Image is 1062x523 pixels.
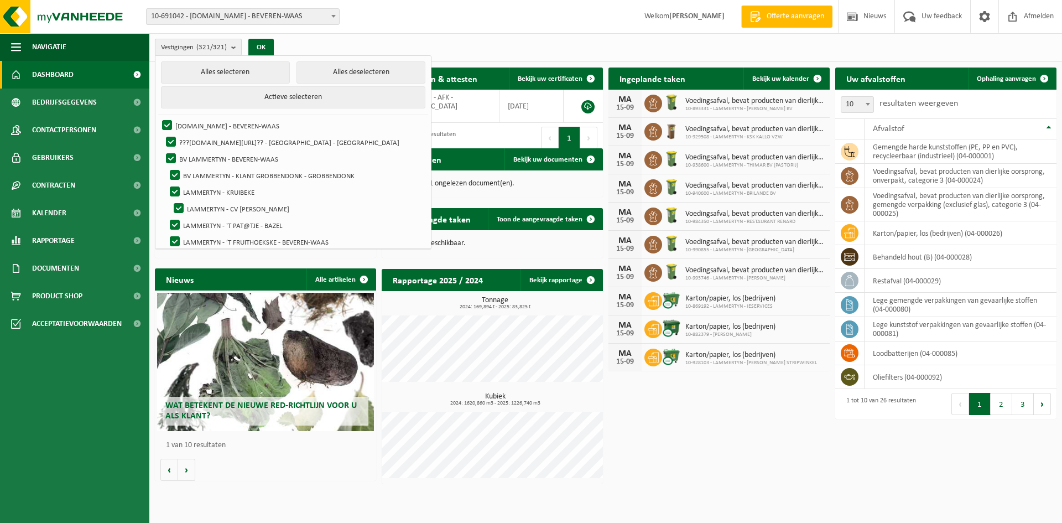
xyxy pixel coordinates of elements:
img: WB-0140-HPE-GN-50 [662,262,681,281]
span: 10-990855 - LAMMERTYN - [GEOGRAPHIC_DATA] [685,247,824,253]
a: Bekijk rapportage [520,269,602,291]
span: Karton/papier, los (bedrijven) [685,294,775,303]
h2: Uw afvalstoffen [835,68,917,89]
div: MA [614,265,636,273]
div: 15-09 [614,302,636,309]
label: LAMMERTYN - CV [PERSON_NAME] [171,200,425,217]
div: MA [614,293,636,302]
span: Offerte aanvragen [764,11,827,22]
span: Kalender [32,199,66,227]
button: 2 [991,393,1012,415]
p: U heeft 4641 ongelezen document(en). [393,180,592,188]
img: WB-0140-HPE-GN-50 [662,178,681,196]
span: 10-993746 - LAMMERTYN - [PERSON_NAME] [685,275,824,282]
div: MA [614,152,636,160]
span: Voedingsafval, bevat producten van dierlijke oorsprong, onverpakt, categorie 3 [685,153,824,162]
span: 10-940600 - LAMMERTYN - BRILANDE BV [685,190,824,197]
button: Next [1034,393,1051,415]
span: Bekijk uw certificaten [518,75,582,82]
h2: Nieuws [155,268,205,290]
span: 10-929508 - LAMMERTYN - KSK KALLO VZW [685,134,824,141]
label: LAMMERTYN - KRUIBEKE [168,184,425,200]
div: 15-09 [614,104,636,112]
span: Karton/papier, los (bedrijven) [685,323,775,332]
label: LAMMERTYN - 'T PAT@TJE - BAZEL [168,217,425,234]
count: (321/321) [196,44,227,51]
button: Previous [951,393,969,415]
button: Volgende [178,459,195,481]
a: Bekijk uw kalender [743,68,829,90]
strong: [PERSON_NAME] [669,12,725,20]
img: WB-0140-HPE-GN-50 [662,93,681,112]
span: 10-691042 - LAMMERTYN.NET - BEVEREN-WAAS [147,9,339,24]
div: MA [614,95,636,104]
span: Documenten [32,255,79,282]
span: Wat betekent de nieuwe RED-richtlijn voor u als klant? [165,401,357,421]
a: Offerte aanvragen [741,6,832,28]
span: 10-928103 - LAMMERTYN - [PERSON_NAME] STRIPWINKEL [685,360,817,366]
button: Vorige [160,459,178,481]
label: resultaten weergeven [879,99,958,108]
span: Voedingsafval, bevat producten van dierlijke oorsprong, onverpakt, categorie 3 [685,210,824,219]
div: 15-09 [614,189,636,196]
span: Ophaling aanvragen [977,75,1036,82]
div: 15-09 [614,160,636,168]
a: Ophaling aanvragen [968,68,1055,90]
div: MA [614,236,636,245]
button: Alles selecteren [161,61,290,84]
h2: Ingeplande taken [608,68,696,89]
button: OK [248,39,274,56]
span: Acceptatievoorwaarden [32,310,122,338]
h3: Tonnage [387,297,603,310]
span: Product Shop [32,282,82,310]
p: 1 van 10 resultaten [166,442,371,449]
button: 1 [559,127,580,149]
button: Next [580,127,597,149]
td: gemengde harde kunststoffen (PE, PP en PVC), recycleerbaar (industrieel) (04-000001) [865,139,1056,164]
span: Navigatie [32,33,66,61]
span: 10-984350 - LAMMERTYN - RESTAURANT RENARD [685,219,824,225]
h2: Rapportage 2025 / 2024 [382,269,494,291]
span: 10-691042 - LAMMERTYN.NET - BEVEREN-WAAS [146,8,340,25]
img: WB-0660-CU [662,291,681,309]
h3: Kubiek [387,393,603,406]
a: Bekijk uw documenten [504,148,602,170]
div: 1 tot 10 van 26 resultaten [841,392,916,416]
td: oliefilters (04-000092) [865,365,1056,389]
div: MA [614,321,636,330]
td: karton/papier, los (bedrijven) (04-000026) [865,221,1056,245]
td: lege kunststof verpakkingen van gevaarlijke stoffen (04-000081) [865,317,1056,341]
span: Contracten [32,172,75,199]
span: Voedingsafval, bevat producten van dierlijke oorsprong, onverpakt, categorie 3 [685,97,824,106]
td: lege gemengde verpakkingen van gevaarlijke stoffen (04-000080) [865,293,1056,317]
span: 2024: 1620,860 m3 - 2025: 1226,740 m3 [387,401,603,406]
span: Vestigingen [161,39,227,56]
td: voedingsafval, bevat producten van dierlijke oorsprong, gemengde verpakking (exclusief glas), cat... [865,188,1056,221]
span: Voedingsafval, bevat producten van dierlijke oorsprong, onverpakt, categorie 3 [685,125,824,134]
span: Dashboard [32,61,74,89]
span: Bekijk uw kalender [752,75,809,82]
label: ???[DOMAIN_NAME][URL]?? - [GEOGRAPHIC_DATA] - [GEOGRAPHIC_DATA] [164,134,424,151]
span: 10-869192 - LAMMERTYN - IESERVICES [685,303,775,310]
div: 15-09 [614,217,636,225]
span: 10-882379 - [PERSON_NAME] [685,332,775,338]
div: 15-09 [614,358,636,366]
label: BV LAMMERTYN - BEVEREN-WAAS [164,151,424,167]
div: 15-09 [614,330,636,338]
td: behandeld hout (B) (04-000028) [865,245,1056,269]
div: MA [614,208,636,217]
span: 10 [841,97,873,112]
div: MA [614,123,636,132]
span: Bedrijfsgegevens [32,89,97,116]
span: Rapportage [32,227,75,255]
td: loodbatterijen (04-000085) [865,341,1056,365]
a: Wat betekent de nieuwe RED-richtlijn voor u als klant? [157,293,374,431]
td: [DATE] [499,90,564,123]
a: Bekijk uw certificaten [509,68,602,90]
div: 15-09 [614,132,636,140]
td: restafval (04-000029) [865,269,1056,293]
h2: Aangevraagde taken [382,208,482,230]
span: Afvalstof [873,125,904,133]
label: [DOMAIN_NAME] - BEVEREN-WAAS [160,117,424,134]
img: WB-0140-HPE-BN-01 [662,121,681,140]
